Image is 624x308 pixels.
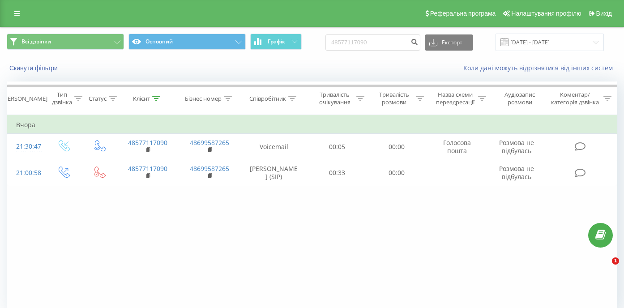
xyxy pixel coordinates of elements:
td: 00:05 [307,134,367,160]
div: Бізнес номер [185,95,222,103]
button: Графік [250,34,302,50]
td: 00:00 [367,134,426,160]
span: Розмова не відбулась [499,138,534,155]
td: 00:33 [307,160,367,186]
input: Пошук за номером [325,34,420,51]
td: 00:00 [367,160,426,186]
span: Розмова не відбулась [499,164,534,181]
button: Основний [128,34,246,50]
div: [PERSON_NAME] [2,95,47,103]
iframe: Intercom live chat [594,257,615,279]
div: Тривалість розмови [375,91,414,106]
span: Налаштування профілю [511,10,581,17]
a: 48577117090 [128,138,167,147]
span: Реферальна програма [430,10,496,17]
div: Тривалість очікування [315,91,354,106]
a: Коли дані можуть відрізнятися вiд інших систем [463,64,617,72]
div: Співробітник [249,95,286,103]
a: 48699587265 [190,164,229,173]
div: 21:30:47 [16,138,36,155]
span: Всі дзвінки [21,38,51,45]
td: Вчора [7,116,617,134]
div: Аудіозапис розмови [496,91,543,106]
span: 1 [612,257,619,265]
td: [PERSON_NAME] (SIP) [240,160,307,186]
div: Тип дзвінка [52,91,72,106]
div: Клієнт [133,95,150,103]
span: Графік [268,38,285,45]
td: Голосова пошта [426,134,488,160]
a: 48699587265 [190,138,229,147]
span: Вихід [596,10,612,17]
a: 48577117090 [128,164,167,173]
button: Всі дзвінки [7,34,124,50]
button: Скинути фільтри [7,64,62,72]
td: Voicemail [240,134,307,160]
div: Назва схеми переадресації [434,91,475,106]
div: 21:00:58 [16,164,36,182]
div: Коментар/категорія дзвінка [549,91,601,106]
div: Статус [89,95,107,103]
button: Експорт [425,34,473,51]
